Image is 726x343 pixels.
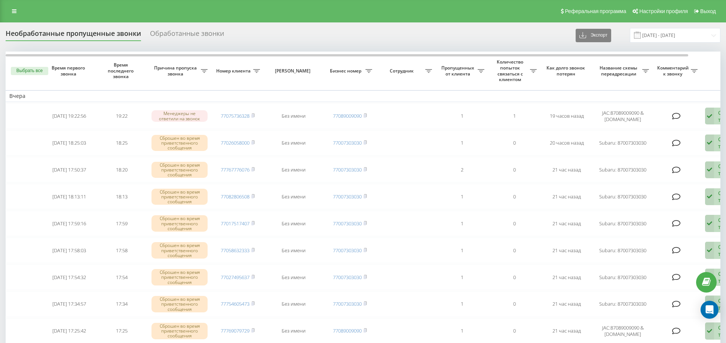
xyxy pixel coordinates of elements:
span: Номер клиента [215,68,253,74]
td: [DATE] 18:25:03 [43,130,95,156]
td: 17:59 [95,211,148,236]
a: 77089009090 [333,112,362,119]
span: Как долго звонок потерян [546,65,587,77]
button: Экспорт [576,29,611,42]
td: [DATE] 17:34:57 [43,291,95,317]
td: 17:58 [95,238,148,263]
span: Время последнего звонка [101,62,142,80]
a: 77075736328 [221,112,249,119]
a: 77007303030 [333,139,362,146]
td: 0 [488,211,540,236]
td: 21 час назад [540,238,593,263]
a: 77767776076 [221,166,249,173]
span: Настройки профиля [639,8,688,14]
td: Без имени [264,291,324,317]
td: 0 [488,291,540,317]
div: Сброшен во время приветственного сообщения [151,215,208,232]
td: 18:13 [95,184,148,209]
span: Количество попыток связаться с клиентом [492,59,530,82]
td: Subaru: 87007303030 [593,265,653,290]
td: 21 час назад [540,211,593,236]
div: Сброшен во время приветственного сообщения [151,323,208,339]
td: 0 [488,157,540,182]
td: Без имени [264,211,324,236]
td: 20 часов назад [540,130,593,156]
td: [DATE] 17:50:37 [43,157,95,182]
td: JAC:87089009090 & [DOMAIN_NAME] [593,103,653,129]
a: 77017517407 [221,220,249,227]
td: 21 час назад [540,184,593,209]
td: 1 [436,291,488,317]
td: 0 [488,130,540,156]
a: 77027495637 [221,274,249,281]
td: 19 часов назад [540,103,593,129]
a: 77007303030 [333,166,362,173]
a: 77007303030 [333,274,362,281]
span: Комментарий к звонку [656,65,691,77]
td: 21 час назад [540,291,593,317]
span: Выход [700,8,716,14]
td: [DATE] 17:58:03 [43,238,95,263]
td: Subaru: 87007303030 [593,157,653,182]
a: 77007303030 [333,247,362,254]
td: 17:34 [95,291,148,317]
a: 77754605473 [221,300,249,307]
span: [PERSON_NAME] [270,68,317,74]
td: 1 [488,103,540,129]
td: 1 [436,103,488,129]
a: 77007303030 [333,193,362,200]
button: Выбрать все [11,67,48,75]
td: 18:20 [95,157,148,182]
td: Subaru: 87007303030 [593,211,653,236]
div: Необработанные пропущенные звонки [6,30,141,41]
td: Без имени [264,184,324,209]
td: Subaru: 87007303030 [593,291,653,317]
span: Причина пропуска звонка [151,65,201,77]
td: Без имени [264,130,324,156]
td: Без имени [264,103,324,129]
a: 77058632333 [221,247,249,254]
div: Обработанные звонки [150,30,224,41]
td: Subaru: 87007303030 [593,130,653,156]
td: [DATE] 18:13:11 [43,184,95,209]
div: Менеджеры не ответили на звонок [151,110,208,121]
td: 1 [436,238,488,263]
td: 0 [488,184,540,209]
td: 0 [488,238,540,263]
span: Бизнес номер [327,68,365,74]
div: Сброшен во время приветственного сообщения [151,242,208,259]
span: Время первого звонка [49,65,89,77]
td: 0 [488,265,540,290]
td: [DATE] 17:59:16 [43,211,95,236]
td: Subaru: 87007303030 [593,184,653,209]
div: Open Intercom Messenger [701,301,719,319]
div: Сброшен во время приветственного сообщения [151,162,208,178]
td: 21 час назад [540,265,593,290]
td: 2 [436,157,488,182]
td: Subaru: 87007303030 [593,238,653,263]
span: Сотрудник [380,68,425,74]
div: Сброшен во время приветственного сообщения [151,269,208,285]
span: Название схемы переадресации [597,65,642,77]
td: [DATE] 17:54:32 [43,265,95,290]
a: 77026058000 [221,139,249,146]
a: 77007303030 [333,220,362,227]
td: 1 [436,184,488,209]
td: 17:54 [95,265,148,290]
span: Реферальная программа [565,8,626,14]
td: Без имени [264,157,324,182]
td: [DATE] 19:22:56 [43,103,95,129]
td: 1 [436,130,488,156]
span: Пропущенных от клиента [439,65,478,77]
td: 21 час назад [540,157,593,182]
div: Сброшен во время приветственного сообщения [151,296,208,312]
a: 77089009090 [333,327,362,334]
td: Без имени [264,265,324,290]
a: 77769079729 [221,327,249,334]
a: 77082806508 [221,193,249,200]
td: 1 [436,265,488,290]
div: Сброшен во время приветственного сообщения [151,135,208,151]
td: 1 [436,211,488,236]
td: 19:22 [95,103,148,129]
td: 18:25 [95,130,148,156]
